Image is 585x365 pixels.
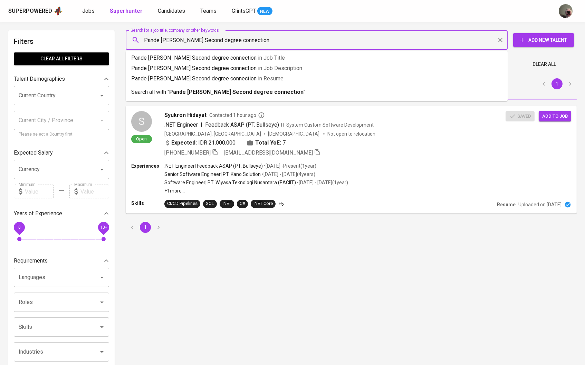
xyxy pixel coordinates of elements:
a: Superpoweredapp logo [8,6,63,16]
b: Total YoE: [255,139,281,147]
div: .NET Core [253,200,273,207]
p: Experiences [131,162,164,169]
div: Years of Experience [14,207,109,220]
img: aji.muda@glints.com [559,4,573,18]
span: Feedback ASAP (PT. Bullseye) [205,121,279,128]
p: Uploaded on [DATE] [518,201,562,208]
span: Jobs [82,8,95,14]
div: Requirements [14,254,109,268]
span: in Job Description [258,65,302,71]
a: Jobs [82,7,96,16]
div: SQL [206,200,214,207]
span: Syukron Hidayat [164,111,207,119]
div: Superpowered [8,7,52,15]
div: .NET [222,200,231,207]
p: Software Engineer | PT. Wiyasa Teknologi Nusantara (EACIIT) [164,179,296,186]
nav: pagination navigation [537,78,577,89]
button: page 1 [140,222,151,233]
p: Years of Experience [14,209,62,218]
div: Expected Salary [14,146,109,160]
p: Resume [497,201,516,208]
p: • [DATE] - [DATE] ( 1 year ) [296,179,348,186]
img: app logo [54,6,63,16]
span: Clear All filters [19,55,104,63]
a: Superhunter [110,7,144,16]
div: CI/CD Pipelines [167,200,198,207]
b: Pande [PERSON_NAME] Second degree connection [169,89,304,95]
span: [PHONE_NUMBER] [164,149,211,156]
p: Please select a Country first [19,131,104,138]
p: Requirements [14,257,48,265]
p: Senior Software Engineer | PT. Kano Solution [164,171,261,178]
span: Candidates [158,8,185,14]
button: Clear [496,35,505,45]
button: Open [97,297,107,307]
span: [EMAIL_ADDRESS][DOMAIN_NAME] [224,149,313,156]
div: [GEOGRAPHIC_DATA], [GEOGRAPHIC_DATA] [164,130,261,137]
p: Expected Salary [14,149,53,157]
span: | [201,121,202,129]
h6: Filters [14,36,109,47]
span: Contacted 1 hour ago [209,112,265,119]
b: Expected: [171,139,197,147]
p: +1 more ... [164,187,348,194]
a: SOpenSyukron HidayatContacted 1 hour ago.NET Engineer|Feedback ASAP (PT. Bullseye)IT System Custo... [126,106,577,214]
button: Clear All [530,58,559,71]
p: Not open to relocation [327,130,375,137]
span: GlintsGPT [232,8,256,14]
p: Pande [PERSON_NAME] Second degree connection [131,64,502,72]
b: Superhunter [110,8,143,14]
div: S [131,111,152,132]
button: Open [97,165,107,174]
nav: pagination navigation [126,222,165,233]
a: Candidates [158,7,186,16]
span: Teams [200,8,217,14]
button: Open [97,347,107,357]
span: IT System Custom Software Development [281,122,374,128]
input: Value [80,185,109,198]
button: Add New Talent [513,33,574,47]
span: NEW [257,8,272,15]
span: [DEMOGRAPHIC_DATA] [268,130,320,137]
span: Add to job [542,112,568,120]
p: • [DATE] - Present ( 1 year ) [263,162,316,169]
span: Clear All [533,60,556,69]
p: Pande [PERSON_NAME] Second degree connection [131,75,502,83]
p: Skills [131,200,164,207]
a: GlintsGPT NEW [232,7,272,16]
div: IDR 21.000.000 [164,139,236,147]
div: C# [240,200,245,207]
div: Talent Demographics [14,72,109,86]
button: Open [97,273,107,282]
p: • [DATE] - [DATE] ( 4 years ) [261,171,315,178]
span: in Resume [258,75,284,82]
p: Pande [PERSON_NAME] Second degree connection [131,54,502,62]
button: Add to job [539,111,571,122]
button: Clear All filters [14,52,109,65]
button: page 1 [552,78,563,89]
span: .NET Engineer [164,121,198,128]
span: Open [134,136,150,142]
span: Add New Talent [519,36,568,45]
button: Open [97,322,107,332]
a: Teams [200,7,218,16]
span: 7 [282,139,286,147]
input: Value [25,185,54,198]
span: in Job Title [258,55,285,61]
p: .NET Engineer | Feedback ASAP (PT. Bullseye) [164,162,263,169]
span: 10+ [100,225,107,230]
p: Search all with " " [131,88,502,96]
span: 0 [18,225,20,230]
p: +5 [278,200,284,207]
button: Open [97,91,107,100]
p: Talent Demographics [14,75,65,83]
